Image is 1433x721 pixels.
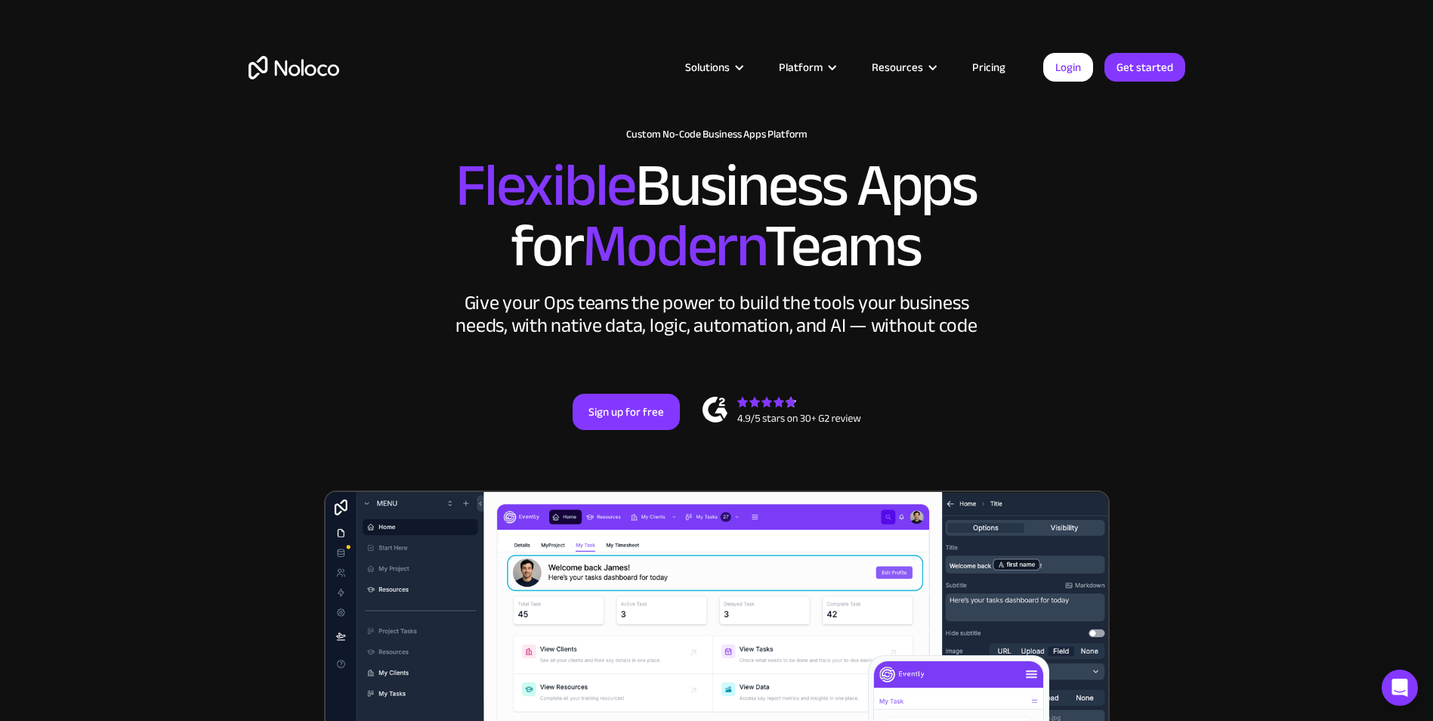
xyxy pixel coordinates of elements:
[953,57,1024,77] a: Pricing
[779,57,823,77] div: Platform
[760,57,853,77] div: Platform
[456,129,635,242] span: Flexible
[872,57,923,77] div: Resources
[573,394,680,430] a: Sign up for free
[582,190,764,302] span: Modern
[1382,670,1418,706] div: Open Intercom Messenger
[853,57,953,77] div: Resources
[666,57,760,77] div: Solutions
[452,292,981,337] div: Give your Ops teams the power to build the tools your business needs, with native data, logic, au...
[1104,53,1185,82] a: Get started
[249,156,1185,277] h2: Business Apps for Teams
[1043,53,1093,82] a: Login
[685,57,730,77] div: Solutions
[249,56,339,79] a: home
